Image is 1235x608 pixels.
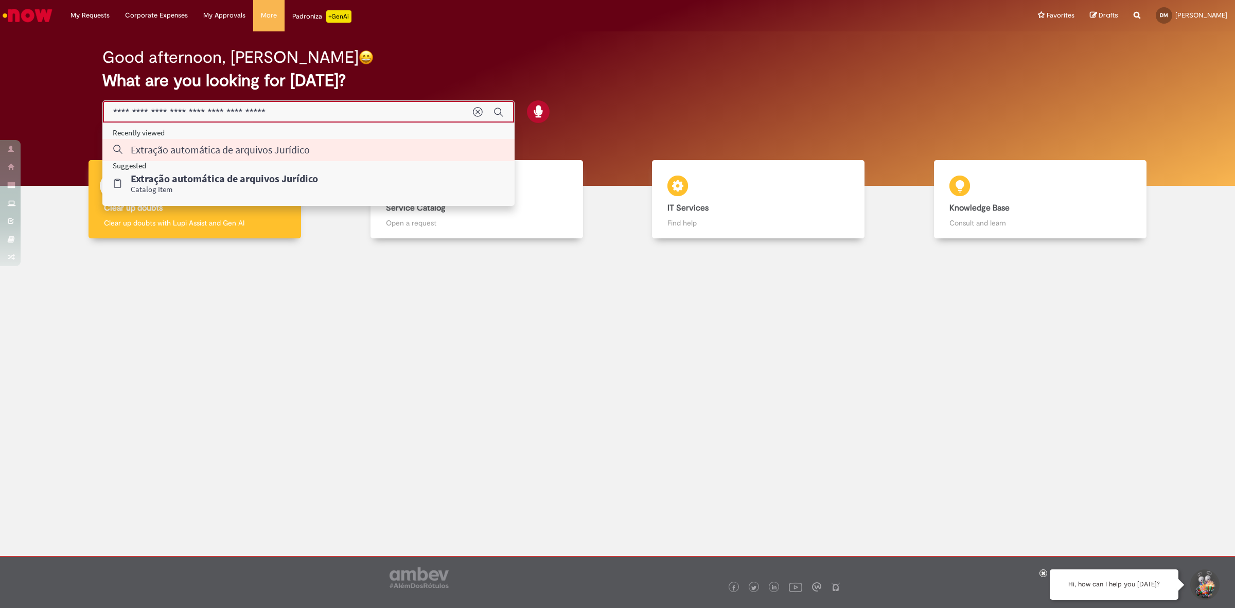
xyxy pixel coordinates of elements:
p: +GenAi [326,10,351,23]
span: Drafts [1099,10,1118,20]
img: logo_footer_twitter.png [751,585,756,590]
div: Hi, how can I help you [DATE]? [1050,569,1178,600]
p: Open a request [386,218,568,228]
a: Knowledge Base Consult and learn [899,160,1181,239]
img: logo_footer_youtube.png [789,580,802,594]
span: More [261,10,277,21]
a: IT Services Find help [617,160,899,239]
div: Padroniza [292,10,351,23]
img: logo_footer_facebook.png [731,585,736,590]
b: IT Services [667,203,709,213]
span: Favorites [1047,10,1074,21]
img: logo_footer_workplace.png [812,582,821,592]
p: Find help [667,218,849,228]
p: Clear up doubts with Lupi Assist and Gen AI [104,218,286,228]
b: Knowledge Base [949,203,1010,213]
span: Corporate Expenses [125,10,188,21]
p: Consult and learn [949,218,1131,228]
h2: What are you looking for [DATE]? [102,72,1133,90]
a: Drafts [1090,11,1118,21]
span: [PERSON_NAME] [1175,11,1227,20]
b: Service Catalog [386,203,446,213]
img: logo_footer_ambev_rotulo_gray.png [390,567,449,588]
span: My Approvals [203,10,245,21]
h2: Good afternoon, [PERSON_NAME] [102,48,359,66]
span: My Requests [70,10,110,21]
button: Start Support Conversation [1189,569,1220,600]
img: ServiceNow [1,5,54,26]
b: Clear up doubts [104,203,163,213]
img: logo_footer_linkedin.png [772,585,777,591]
span: DM [1160,12,1168,19]
img: happy-face.png [359,50,374,65]
a: Clear up doubts Clear up doubts with Lupi Assist and Gen AI [54,160,336,239]
img: logo_footer_naosei.png [831,582,840,592]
